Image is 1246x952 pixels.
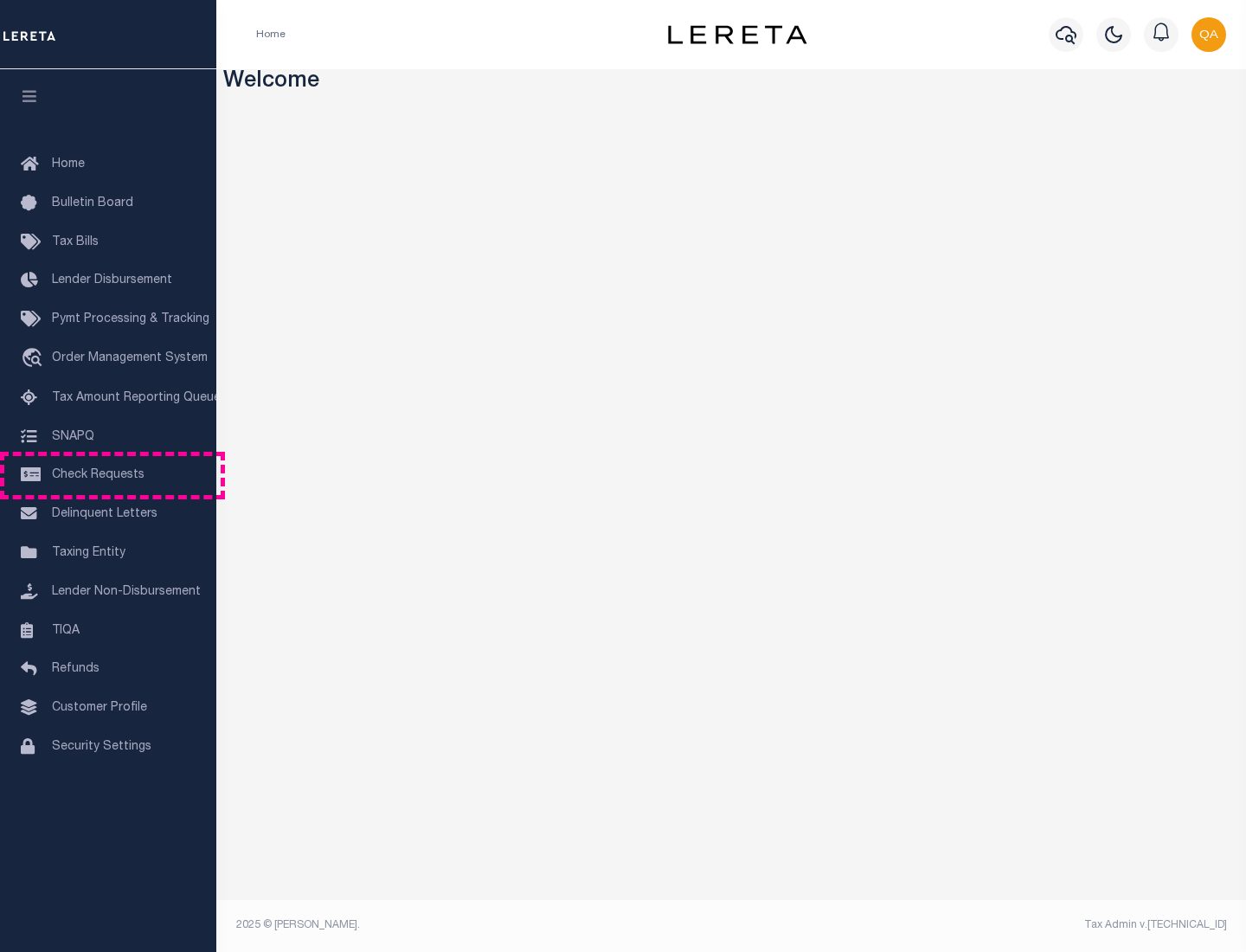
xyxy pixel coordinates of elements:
[52,741,151,753] span: Security Settings
[52,702,147,714] span: Customer Profile
[52,624,80,636] span: TIQA
[52,663,100,675] span: Refunds
[223,69,1240,96] h3: Welcome
[223,917,732,933] div: 2025 © [PERSON_NAME].
[21,348,48,370] i: travel_explore
[744,917,1227,933] div: Tax Admin v.[TECHNICAL_ID]
[668,25,806,44] img: logo-dark.svg
[52,197,133,209] span: Bulletin Board
[52,586,201,598] span: Lender Non-Disbursement
[52,392,221,404] span: Tax Amount Reporting Queue
[52,158,85,170] span: Home
[52,313,209,325] span: Pymt Processing & Tracking
[52,508,157,520] span: Delinquent Letters
[256,27,286,42] li: Home
[52,352,208,364] span: Order Management System
[52,547,125,559] span: Taxing Entity
[52,430,94,442] span: SNAPQ
[1191,17,1226,52] img: svg+xml;base64,PHN2ZyB4bWxucz0iaHR0cDovL3d3dy53My5vcmcvMjAwMC9zdmciIHBvaW50ZXItZXZlbnRzPSJub25lIi...
[52,274,172,286] span: Lender Disbursement
[52,469,145,481] span: Check Requests
[52,236,99,248] span: Tax Bills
